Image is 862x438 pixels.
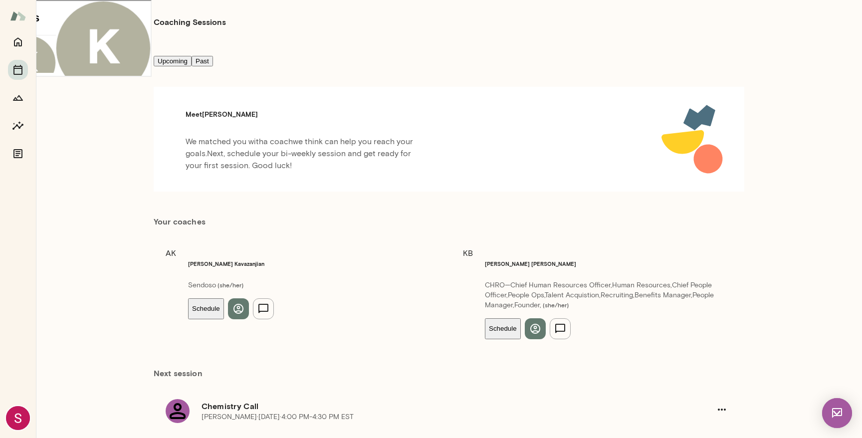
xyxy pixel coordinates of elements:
[8,116,28,136] button: Insights
[8,32,28,52] button: Home
[485,260,720,268] h6: [PERSON_NAME] [PERSON_NAME]
[202,412,354,422] p: [PERSON_NAME] · [DATE] · 4:00 PM-4:30 PM EST
[188,260,274,268] h6: [PERSON_NAME] Kavazanjian
[8,60,28,80] button: Sessions
[8,144,28,164] button: Documents
[154,367,744,387] h6: Next session
[550,318,571,339] button: Send message
[188,280,274,290] p: Sendoso
[253,298,274,319] button: Send message
[228,298,249,319] button: View profile
[10,6,26,25] img: Mento
[6,406,30,430] img: Stephanie Celeste
[188,298,224,319] button: Schedule
[8,88,28,108] button: Growth Plan
[202,400,711,412] h6: Chemistry Call
[485,280,720,310] p: CHRO—Chief Human Resources Officer,Human Resources,Chief People Officer,People Ops,Talent Acquist...
[8,10,47,23] h4: Chats
[525,318,546,339] button: View profile
[541,301,569,308] span: ( she/her )
[216,281,243,288] span: ( she/her )
[485,318,521,339] button: Schedule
